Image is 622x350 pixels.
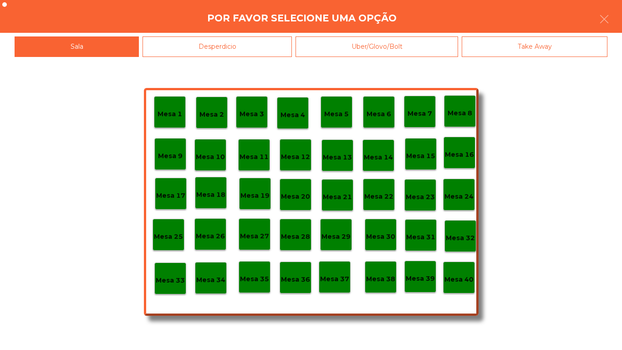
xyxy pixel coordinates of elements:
p: Mesa 16 [445,149,474,160]
p: Mesa 31 [406,232,435,242]
p: Mesa 24 [444,191,474,202]
p: Mesa 26 [196,231,225,242]
p: Mesa 13 [323,152,352,163]
p: Mesa 22 [364,191,393,202]
p: Mesa 18 [196,190,225,200]
p: Mesa 21 [323,192,352,202]
p: Mesa 40 [444,274,474,285]
p: Mesa 8 [448,108,472,118]
div: Take Away [462,36,607,57]
p: Mesa 32 [446,233,475,243]
p: Mesa 11 [240,152,269,162]
p: Mesa 36 [281,274,310,285]
h4: Por favor selecione uma opção [207,11,397,25]
p: Mesa 2 [199,109,224,120]
p: Mesa 28 [281,232,310,242]
p: Mesa 19 [240,190,270,201]
p: Mesa 34 [196,275,225,285]
div: Uber/Glovo/Bolt [296,36,458,57]
div: Desperdicio [143,36,292,57]
p: Mesa 39 [406,273,435,284]
p: Mesa 14 [364,152,393,163]
p: Mesa 15 [406,151,435,161]
p: Mesa 23 [406,192,435,202]
p: Mesa 9 [158,151,183,161]
p: Mesa 3 [240,109,264,119]
p: Mesa 35 [240,274,269,284]
p: Mesa 12 [281,152,310,162]
p: Mesa 37 [320,274,349,284]
p: Mesa 4 [280,110,305,120]
p: Mesa 20 [281,191,310,202]
p: Mesa 10 [196,152,225,162]
p: Mesa 38 [366,274,395,284]
div: Sala [15,36,139,57]
p: Mesa 6 [367,109,391,119]
p: Mesa 27 [240,231,269,242]
p: Mesa 29 [321,232,351,242]
p: Mesa 7 [408,108,432,119]
p: Mesa 25 [154,232,183,242]
p: Mesa 17 [156,190,185,201]
p: Mesa 5 [324,109,349,119]
p: Mesa 30 [366,232,395,242]
p: Mesa 1 [158,109,182,119]
p: Mesa 33 [156,275,185,286]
